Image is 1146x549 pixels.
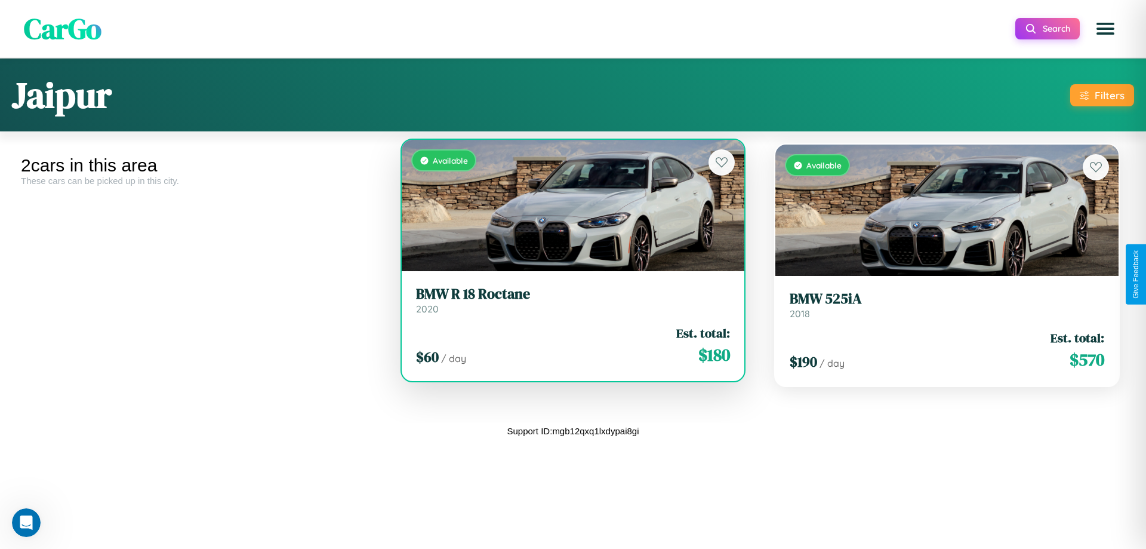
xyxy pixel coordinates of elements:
span: 2018 [790,308,810,320]
button: Search [1015,18,1080,39]
span: / day [820,357,845,369]
h3: BMW R 18 Roctane [416,286,731,303]
div: Filters [1095,89,1125,102]
h3: BMW 525iA [790,290,1104,308]
a: BMW R 18 Roctane2020 [416,286,731,315]
span: Available [806,160,842,170]
span: Search [1043,23,1070,34]
span: $ 60 [416,347,439,367]
span: $ 570 [1070,348,1104,372]
span: 2020 [416,303,439,315]
button: Filters [1070,84,1134,106]
span: Est. total: [1050,329,1104,346]
div: 2 cars in this area [21,155,377,176]
iframe: Intercom live chat [12,508,41,537]
h1: Jaipur [12,70,112,119]
p: Support ID: mgb12qxq1lxdypai8gi [507,423,639,439]
a: BMW 525iA2018 [790,290,1104,320]
span: $ 180 [698,343,730,367]
span: Est. total: [676,324,730,342]
span: Available [433,155,468,165]
div: These cars can be picked up in this city. [21,176,377,186]
span: CarGo [24,9,101,48]
button: Open menu [1089,12,1122,45]
span: $ 190 [790,352,817,372]
div: Give Feedback [1132,250,1140,299]
span: / day [441,352,466,364]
